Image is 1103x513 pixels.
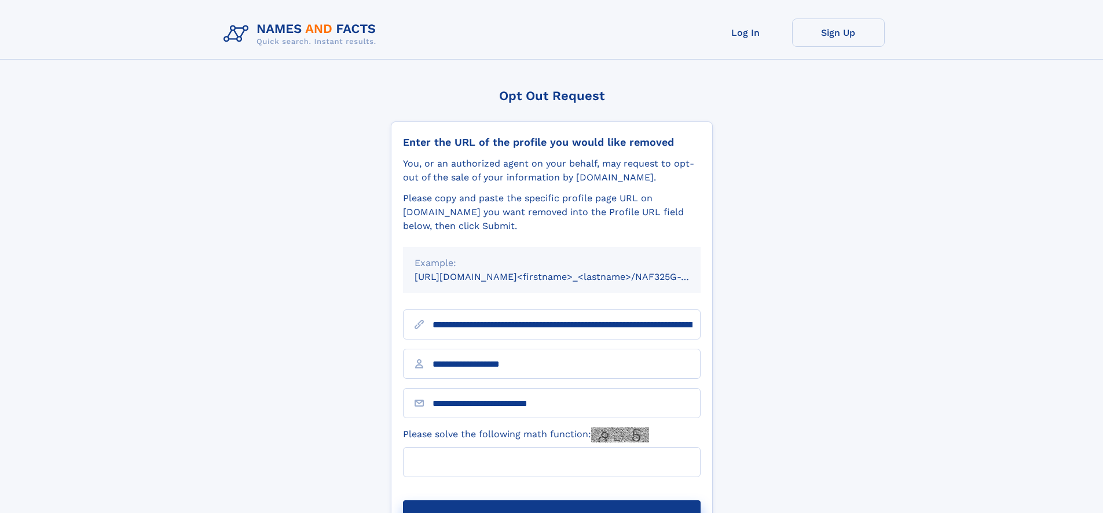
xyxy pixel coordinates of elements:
div: Example: [415,256,689,270]
div: You, or an authorized agent on your behalf, may request to opt-out of the sale of your informatio... [403,157,701,184]
a: Log In [699,19,792,47]
label: Please solve the following math function: [403,427,649,442]
div: Please copy and paste the specific profile page URL on [DOMAIN_NAME] you want removed into the Pr... [403,191,701,233]
div: Opt Out Request [391,88,713,103]
small: [URL][DOMAIN_NAME]<firstname>_<lastname>/NAF325G-xxxxxxxx [415,271,723,282]
div: Enter the URL of the profile you would like removed [403,136,701,149]
img: Logo Names and Facts [219,19,386,50]
a: Sign Up [792,19,885,47]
